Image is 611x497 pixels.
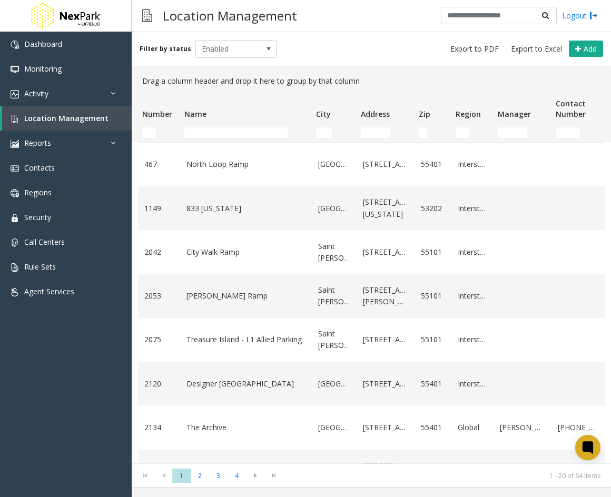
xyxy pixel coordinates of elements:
[196,41,260,57] span: Enabled
[361,109,390,119] span: Address
[191,469,209,483] span: Page 2
[419,109,430,119] span: Zip
[318,284,350,308] a: Saint [PERSON_NAME]
[456,127,469,138] input: Region Filter
[312,123,357,142] td: City Filter
[316,127,332,138] input: City Filter
[11,115,19,123] img: 'icon'
[458,334,487,345] a: Interstate
[24,262,56,272] span: Rule Sets
[500,422,545,433] a: [PERSON_NAME]
[144,378,174,390] a: 2120
[172,469,191,483] span: Page 1
[421,422,445,433] a: 55401
[421,378,445,390] a: 55401
[11,41,19,49] img: 'icon'
[142,109,172,119] span: Number
[264,468,283,483] span: Go to the last page
[142,3,152,28] img: pageIcon
[138,71,605,91] div: Drag a column header and drop it here to group by that column
[184,109,206,119] span: Name
[24,237,65,247] span: Call Centers
[363,422,408,433] a: [STREET_ADDRESS]
[2,106,132,131] a: Location Management
[11,140,19,148] img: 'icon'
[289,471,600,480] kendo-pager-info: 1 - 20 of 64 items
[144,290,174,302] a: 2053
[24,138,51,148] span: Reports
[456,109,481,119] span: Region
[363,378,408,390] a: [STREET_ADDRESS]
[318,378,350,390] a: [GEOGRAPHIC_DATA]
[11,214,19,222] img: 'icon'
[11,164,19,173] img: 'icon'
[246,468,264,483] span: Go to the next page
[419,127,427,138] input: Zip Filter
[186,378,305,390] a: Designer [GEOGRAPHIC_DATA]
[24,187,52,197] span: Regions
[144,334,174,345] a: 2075
[318,158,350,170] a: [GEOGRAPHIC_DATA]
[589,10,598,21] img: logout
[186,290,305,302] a: [PERSON_NAME] Ramp
[144,422,174,433] a: 2134
[511,44,562,54] span: Export to Excel
[142,127,156,138] input: Number Filter
[267,471,281,480] span: Go to the last page
[363,284,408,308] a: [STREET_ADDRESS][PERSON_NAME]
[316,109,331,119] span: City
[421,290,445,302] a: 55101
[24,286,74,296] span: Agent Services
[186,158,305,170] a: North Loop Ramp
[144,203,174,214] a: 1149
[558,422,598,433] a: [PHONE_NUMBER]
[11,189,19,197] img: 'icon'
[180,123,312,142] td: Name Filter
[184,127,288,138] input: Name Filter
[458,158,487,170] a: Interstate
[209,469,228,483] span: Page 3
[24,64,62,74] span: Monitoring
[458,246,487,258] a: Interstate
[562,10,598,21] a: Logout
[363,334,408,345] a: [STREET_ADDRESS]
[186,334,305,345] a: Treasure Island - L1 Allied Parking
[132,91,611,463] div: Data table
[507,42,566,56] button: Export to Excel
[421,158,445,170] a: 55401
[551,123,604,142] td: Contact Number Filter
[24,163,55,173] span: Contacts
[11,238,19,247] img: 'icon'
[451,123,494,142] td: Region Filter
[144,158,174,170] a: 467
[584,44,597,54] span: Add
[24,212,51,222] span: Security
[421,334,445,345] a: 55101
[138,123,180,142] td: Number Filter
[318,203,350,214] a: [GEOGRAPHIC_DATA]
[11,65,19,74] img: 'icon'
[186,246,305,258] a: City Walk Ramp
[11,263,19,272] img: 'icon'
[415,123,451,142] td: Zip Filter
[458,422,487,433] a: Global
[157,3,302,28] h3: Location Management
[140,44,191,54] label: Filter by status
[450,44,499,54] span: Export to PDF
[458,203,487,214] a: Interstate
[11,288,19,296] img: 'icon'
[569,41,603,57] button: Add
[498,109,531,119] span: Manager
[24,39,62,49] span: Dashboard
[361,127,390,138] input: Address Filter
[363,158,408,170] a: [STREET_ADDRESS]
[186,203,305,214] a: 833 [US_STATE]
[248,471,262,480] span: Go to the next page
[357,123,415,142] td: Address Filter
[363,196,408,220] a: [STREET_ADDRESS][US_STATE]
[318,422,350,433] a: [GEOGRAPHIC_DATA]
[363,460,408,483] a: [STREET_ADDRESS][US_STATE]
[458,290,487,302] a: Interstate
[556,98,586,119] span: Contact Number
[363,246,408,258] a: [STREET_ADDRESS]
